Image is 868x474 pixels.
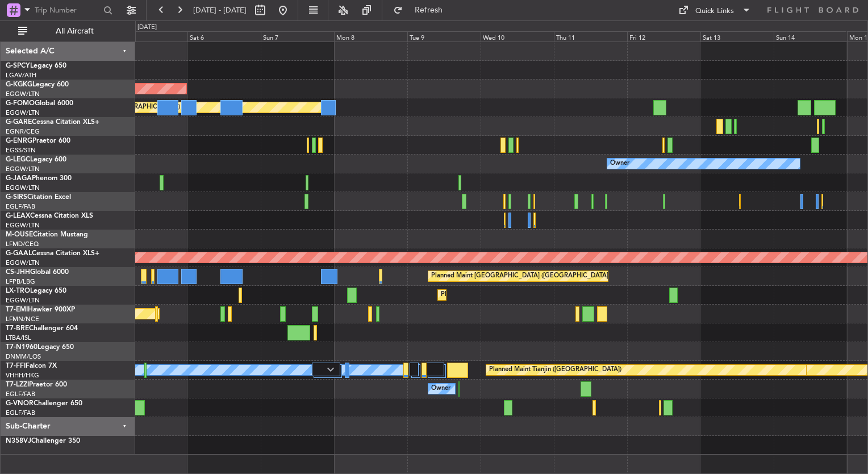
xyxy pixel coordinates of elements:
input: Trip Number [35,2,100,19]
span: G-FOMO [6,100,35,107]
span: G-ENRG [6,138,32,144]
a: EGGW/LTN [6,296,40,305]
button: Refresh [388,1,456,19]
span: All Aircraft [30,27,120,35]
a: G-ENRGPraetor 600 [6,138,70,144]
div: Planned Maint Dusseldorf [441,286,515,303]
a: EGLF/FAB [6,390,35,398]
div: Mon 8 [334,31,407,41]
div: [DATE] [137,23,157,32]
a: CS-JHHGlobal 6000 [6,269,69,276]
span: G-GARE [6,119,32,126]
div: Sun 14 [774,31,847,41]
a: EGGW/LTN [6,165,40,173]
a: LFMD/CEQ [6,240,39,248]
a: DNMM/LOS [6,352,41,361]
span: G-JAGA [6,175,32,182]
a: LFPB/LBG [6,277,35,286]
a: G-GARECessna Citation XLS+ [6,119,99,126]
div: Sat 6 [187,31,261,41]
a: G-LEGCLegacy 600 [6,156,66,163]
span: G-LEGC [6,156,30,163]
a: LFMN/NCE [6,315,39,323]
div: Owner [431,380,450,397]
button: All Aircraft [12,22,123,40]
div: Planned Maint Tianjin ([GEOGRAPHIC_DATA]) [489,361,621,379]
span: T7-LZZI [6,381,29,388]
span: G-LEAX [6,213,30,219]
div: Tue 9 [407,31,481,41]
a: G-FOMOGlobal 6000 [6,100,73,107]
a: G-LEAXCessna Citation XLS [6,213,93,219]
div: Owner [610,155,629,172]
div: Thu 11 [554,31,627,41]
a: EGGW/LTN [6,109,40,117]
a: M-OUSECitation Mustang [6,231,88,238]
a: T7-FFIFalcon 7X [6,363,57,369]
div: Quick Links [695,6,734,17]
span: [DATE] - [DATE] [193,5,247,15]
span: T7-FFI [6,363,26,369]
div: Fri 12 [627,31,700,41]
span: T7-BRE [6,325,29,332]
span: G-KGKG [6,81,32,88]
a: G-JAGAPhenom 300 [6,175,72,182]
img: arrow-gray.svg [327,367,334,372]
a: EGSS/STN [6,146,36,155]
a: G-SIRSCitation Excel [6,194,71,201]
div: Sat 13 [700,31,774,41]
a: EGGW/LTN [6,259,40,267]
span: N358VJ [6,438,31,444]
a: EGNR/CEG [6,127,40,136]
a: T7-LZZIPraetor 600 [6,381,67,388]
span: T7-N1960 [6,344,37,351]
a: EGGW/LTN [6,221,40,230]
span: M-OUSE [6,231,33,238]
a: G-VNORChallenger 650 [6,400,82,407]
div: Wed 10 [481,31,554,41]
span: G-VNOR [6,400,34,407]
a: T7-BREChallenger 604 [6,325,78,332]
a: T7-N1960Legacy 650 [6,344,74,351]
span: G-SPCY [6,63,30,69]
a: G-SPCYLegacy 650 [6,63,66,69]
span: T7-EMI [6,306,28,313]
span: G-GAAL [6,250,32,257]
a: VHHH/HKG [6,371,39,380]
a: G-GAALCessna Citation XLS+ [6,250,99,257]
a: G-KGKGLegacy 600 [6,81,69,88]
a: EGLF/FAB [6,202,35,211]
span: CS-JHH [6,269,30,276]
a: LGAV/ATH [6,71,36,80]
button: Quick Links [673,1,757,19]
a: EGLF/FAB [6,409,35,417]
div: Planned Maint [GEOGRAPHIC_DATA] ([GEOGRAPHIC_DATA]) [431,268,610,285]
div: Fri 5 [114,31,187,41]
a: EGGW/LTN [6,184,40,192]
a: N358VJChallenger 350 [6,438,80,444]
a: T7-EMIHawker 900XP [6,306,75,313]
div: Sun 7 [261,31,334,41]
a: LX-TROLegacy 650 [6,288,66,294]
a: LTBA/ISL [6,334,31,342]
a: EGGW/LTN [6,90,40,98]
span: Refresh [405,6,453,14]
span: G-SIRS [6,194,27,201]
span: LX-TRO [6,288,30,294]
